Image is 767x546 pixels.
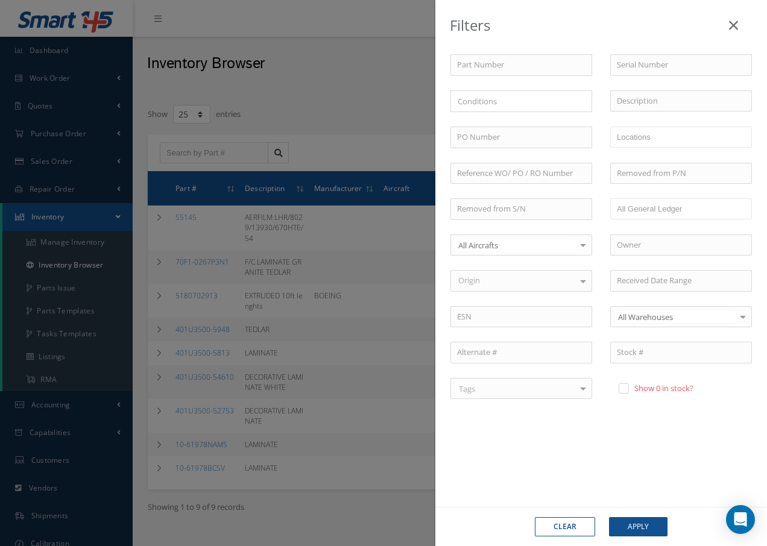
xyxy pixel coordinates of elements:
[450,306,592,328] input: ESN
[610,90,752,112] input: Description
[450,54,592,76] input: Part Number
[450,127,592,148] input: PO Number
[615,311,736,323] span: All Warehouses
[610,342,752,363] input: Stock #
[450,198,592,220] input: Removed from S/N
[610,270,752,292] input: Received Date Range
[535,517,595,536] button: Clear
[450,15,490,35] b: Filters
[456,383,475,395] span: Tags
[452,95,585,108] input: Search for option
[726,505,755,534] div: Open Intercom Messenger
[610,234,752,256] input: Owner
[631,383,693,394] label: Show 0 in stock?
[609,517,668,536] button: Apply
[610,54,752,76] input: Serial Number
[450,342,592,363] input: Alternate #
[610,163,752,184] input: Removed from P/N
[455,239,576,251] span: All Aircrafts
[450,163,592,184] input: Reference WO/ PO / RO Number
[455,275,480,287] span: Origin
